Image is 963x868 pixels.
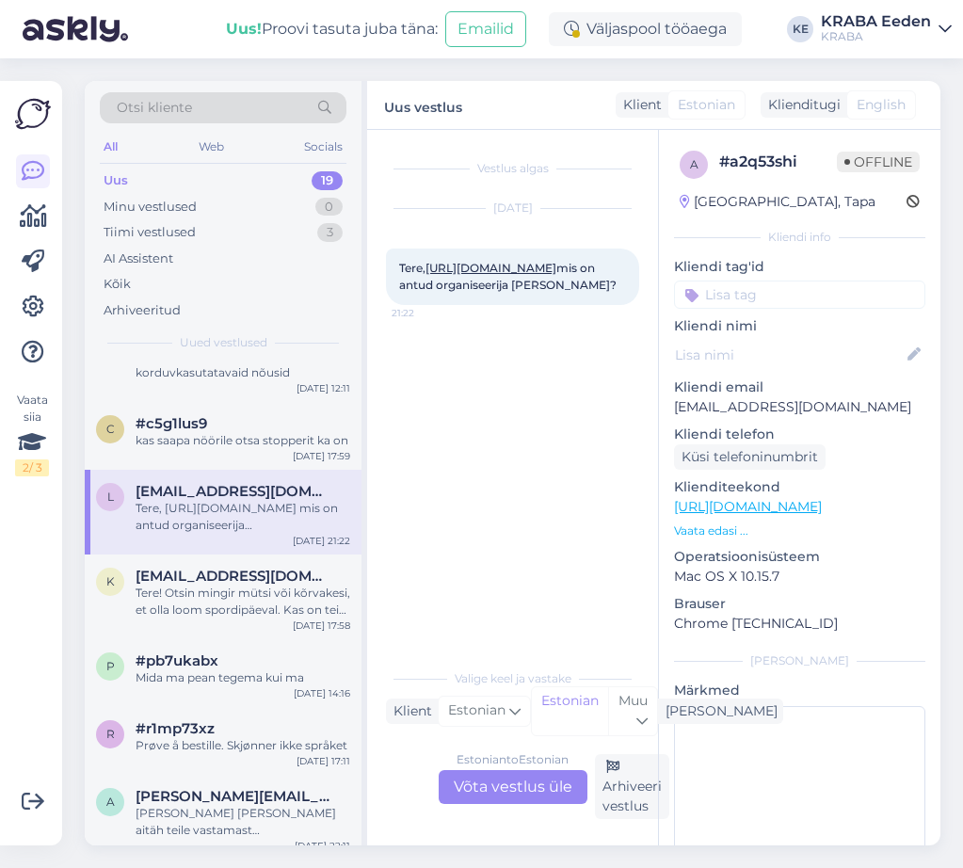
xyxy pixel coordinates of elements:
span: a [106,795,115,809]
span: Tere, mis on antud organiseerija [PERSON_NAME]? [399,261,617,292]
p: Vaata edasi ... [674,522,925,539]
span: c [106,422,115,436]
span: kivirahkmirtelmia@gmail.com [136,568,331,585]
span: Estonian [448,700,506,721]
a: [URL][DOMAIN_NAME] [425,261,556,275]
div: 3 [317,223,343,242]
button: Emailid [445,11,526,47]
span: l [107,490,114,504]
div: Klient [386,701,432,721]
div: All [100,135,121,159]
span: r [106,727,115,741]
p: Operatsioonisüsteem [674,547,925,567]
div: Web [195,135,228,159]
div: Tere! Otsin mingir mütsi või kõrvakesi, et olla loom spordipäeval. Kas on teie poes oleks midagi ... [136,585,350,619]
div: Tiimi vestlused [104,223,196,242]
div: Proovi tasuta juba täna: [226,18,438,40]
div: Uus [104,171,128,190]
p: Brauser [674,594,925,614]
input: Lisa nimi [675,345,904,365]
div: Klient [616,95,662,115]
span: k [106,574,115,588]
div: # a2q53shi [719,151,837,173]
span: a [690,157,698,171]
span: Estonian [678,95,735,115]
b: Uus! [226,20,262,38]
div: AI Assistent [104,249,173,268]
div: 2 / 3 [15,459,49,476]
input: Lisa tag [674,281,925,309]
div: Vaata siia [15,392,49,476]
div: [PERSON_NAME] [658,701,778,721]
div: [DATE] 21:22 [293,534,350,548]
div: kas saapa nöörile otsa stopperit ka on [136,432,350,449]
p: Kliendi telefon [674,425,925,444]
p: Mac OS X 10.15.7 [674,567,925,587]
span: Uued vestlused [180,334,267,351]
div: Väljaspool tööaega [549,12,742,46]
p: Klienditeekond [674,477,925,497]
div: [DATE] 12:11 [297,381,350,395]
div: Kliendi info [674,229,925,246]
div: [PERSON_NAME] [674,652,925,669]
p: Chrome [TECHNICAL_ID] [674,614,925,634]
div: Küsi telefoninumbrit [674,444,826,470]
div: 19 [312,171,343,190]
span: #pb7ukabx [136,652,218,669]
p: Märkmed [674,681,925,700]
div: Minu vestlused [104,198,197,217]
span: #r1mp73xz [136,720,215,737]
span: allan.matt19@gmail.com [136,788,331,805]
p: Kliendi tag'id [674,257,925,277]
span: #c5g1lus9 [136,415,207,432]
div: [DATE] 17:59 [293,449,350,463]
span: 21:22 [392,306,462,320]
div: Tere, kas teie poest võiks leida korduvkasutatavaid nõusid [136,347,350,381]
div: KRABA Eeden [821,14,931,29]
div: [GEOGRAPHIC_DATA], Tapa [680,192,875,212]
p: Kliendi nimi [674,316,925,336]
span: liisbetkukk@gmail.com [136,483,331,500]
span: Offline [837,152,920,172]
a: [URL][DOMAIN_NAME] [674,498,822,515]
span: English [857,95,906,115]
p: Kliendi email [674,378,925,397]
label: Uus vestlus [384,92,462,118]
div: Valige keel ja vastake [386,670,639,687]
div: Vestlus algas [386,160,639,177]
div: Estonian to Estonian [457,751,569,768]
span: Otsi kliente [117,98,192,118]
div: Estonian [532,687,608,735]
a: KRABA EedenKRABA [821,14,952,44]
div: Prøve å bestille. Skjønner ikke språket [136,737,350,754]
span: Muu [618,692,648,709]
div: Võta vestlus üle [439,770,587,804]
div: KRABA [821,29,931,44]
div: [DATE] 14:16 [294,686,350,700]
div: [DATE] 17:58 [293,619,350,633]
img: Askly Logo [15,96,51,132]
div: [DATE] 17:11 [297,754,350,768]
div: [PERSON_NAME] [PERSON_NAME] aitäh teile vastamast [GEOGRAPHIC_DATA] sepa turu noored müüjannad ma... [136,805,350,839]
div: 0 [315,198,343,217]
div: [DATE] 22:11 [295,839,350,853]
span: p [106,659,115,673]
div: Klienditugi [761,95,841,115]
div: [DATE] [386,200,639,217]
div: Mida ma pean tegema kui ma [136,669,350,686]
p: [EMAIL_ADDRESS][DOMAIN_NAME] [674,397,925,417]
div: Kõik [104,275,131,294]
div: Arhiveeritud [104,301,181,320]
div: KE [787,16,813,42]
div: Socials [300,135,346,159]
div: Arhiveeri vestlus [595,754,669,819]
div: Tere, [URL][DOMAIN_NAME] mis on antud organiseerija [PERSON_NAME]? [136,500,350,534]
